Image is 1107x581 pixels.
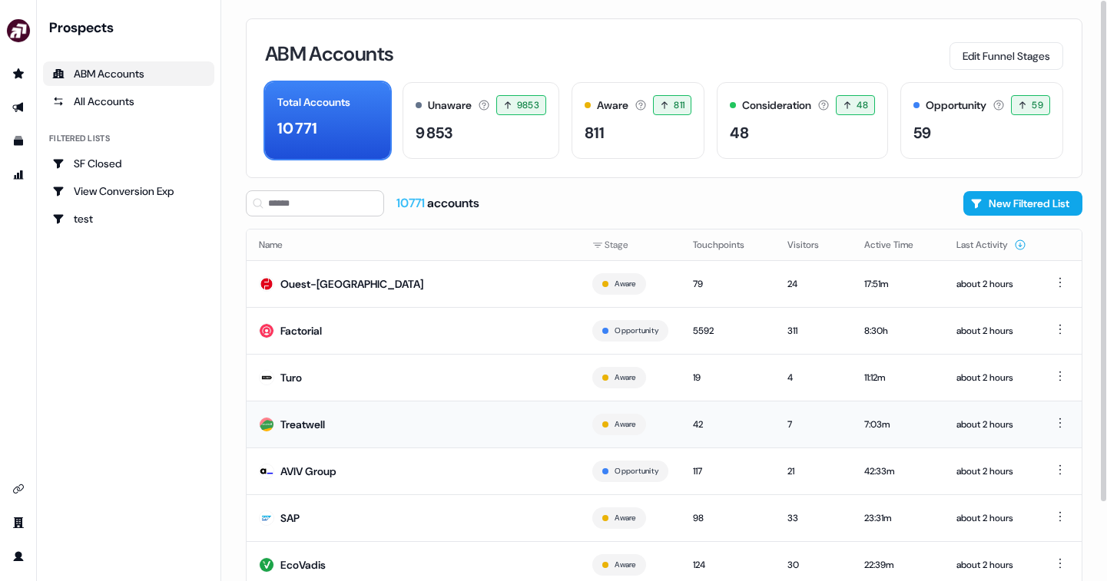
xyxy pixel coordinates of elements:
[396,195,479,212] div: accounts
[396,195,427,211] span: 10771
[956,510,1026,526] div: about 2 hours
[615,558,635,572] button: Aware
[6,544,31,569] a: Go to profile
[1032,97,1043,113] span: 59
[43,179,214,203] a: Go to View Conversion Exp
[693,276,763,292] div: 79
[693,370,763,385] div: 19
[693,323,763,338] div: 5592
[6,163,31,187] a: Go to attribution
[52,211,205,226] div: test
[428,97,472,114] div: Unaware
[787,323,840,338] div: 311
[247,229,580,260] th: Name
[693,557,763,573] div: 124
[956,557,1026,573] div: about 2 hours
[615,371,635,385] button: Aware
[280,510,300,526] div: SAP
[864,417,932,432] div: 7:03m
[693,464,763,479] div: 117
[592,237,668,253] div: Stage
[52,66,205,81] div: ABM Accounts
[787,417,840,432] div: 7
[864,323,932,338] div: 8:30h
[787,276,840,292] div: 24
[730,121,749,144] div: 48
[787,370,840,385] div: 4
[615,277,635,291] button: Aware
[43,89,214,114] a: All accounts
[857,97,868,113] span: 48
[52,156,205,171] div: SF Closed
[864,464,932,479] div: 42:33m
[693,231,763,259] button: Touchpoints
[6,477,31,501] a: Go to integrations
[277,94,350,111] div: Total Accounts
[742,97,811,114] div: Consideration
[787,231,837,259] button: Visitors
[52,183,205,199] div: View Conversion Exp
[277,117,317,140] div: 10 771
[280,323,322,338] div: Factorial
[913,121,931,144] div: 59
[787,557,840,573] div: 30
[6,510,31,535] a: Go to team
[280,370,302,385] div: Turo
[597,97,628,114] div: Aware
[280,464,336,479] div: AVIV Group
[615,418,635,431] button: Aware
[926,97,986,114] div: Opportunity
[517,97,540,113] span: 9853
[864,276,932,292] div: 17:51m
[585,121,605,144] div: 811
[49,132,110,145] div: Filtered lists
[693,510,763,526] div: 98
[52,94,205,109] div: All Accounts
[43,61,214,86] a: ABM Accounts
[787,464,840,479] div: 21
[956,370,1026,385] div: about 2 hours
[280,557,326,573] div: EcoVadis
[787,510,840,526] div: 33
[615,324,658,338] button: Opportunity
[265,44,393,64] h3: ABM Accounts
[864,231,932,259] button: Active Time
[956,464,1026,479] div: about 2 hours
[43,206,214,231] a: Go to test
[674,97,684,113] span: 811
[6,61,31,86] a: Go to prospects
[864,370,932,385] div: 11:12m
[615,511,635,525] button: Aware
[864,510,932,526] div: 23:31m
[280,417,325,432] div: Treatwell
[615,464,658,478] button: Opportunity
[693,417,763,432] div: 42
[280,276,423,292] div: Ouest-[GEOGRAPHIC_DATA]
[416,121,452,144] div: 9 853
[6,95,31,120] a: Go to outbound experience
[956,417,1026,432] div: about 2 hours
[43,151,214,176] a: Go to SF Closed
[956,276,1026,292] div: about 2 hours
[6,129,31,154] a: Go to templates
[956,323,1026,338] div: about 2 hours
[49,18,214,37] div: Prospects
[956,231,1026,259] button: Last Activity
[950,42,1063,70] button: Edit Funnel Stages
[963,191,1082,216] button: New Filtered List
[864,557,932,573] div: 22:39m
